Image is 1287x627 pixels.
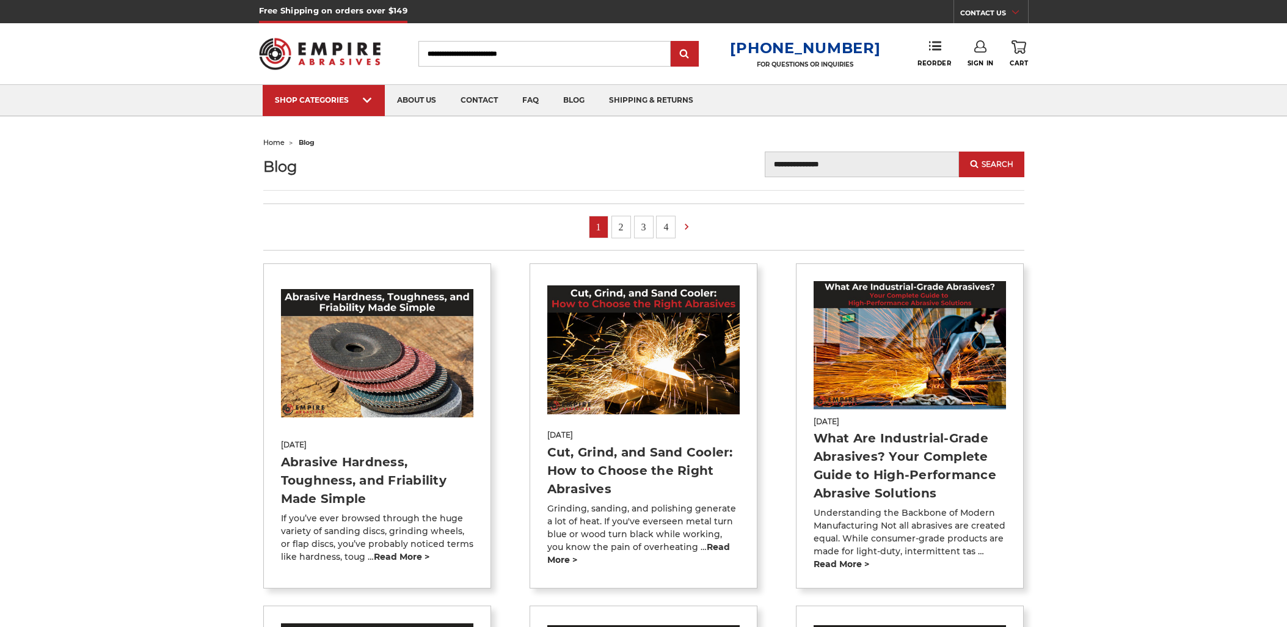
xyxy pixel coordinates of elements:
a: 3 [635,216,653,238]
a: Cart [1010,40,1028,67]
img: What Are Industrial-Grade Abrasives? Your Complete Guide to High-Performance Abrasive Solutions [814,281,1007,409]
a: Cut, Grind, and Sand Cooler: How to Choose the Right Abrasives [547,445,733,496]
span: Reorder [917,59,951,67]
img: Cut, Grind, and Sand Cooler: How to Choose the Right Abrasives [547,285,740,414]
a: shipping & returns [597,85,705,116]
a: about us [385,85,448,116]
a: read more > [814,559,869,570]
span: Search [982,160,1013,169]
a: read more > [547,541,730,565]
span: Sign In [968,59,994,67]
span: [DATE] [547,430,740,441]
p: FOR QUESTIONS OR INQUIRIES [730,61,880,68]
a: 4 [657,216,675,238]
a: faq [510,85,551,116]
span: Cart [1010,59,1028,67]
img: Empire Abrasives [259,30,381,78]
a: Reorder [917,40,951,67]
button: Search [959,152,1024,177]
a: [PHONE_NUMBER] [730,39,880,57]
a: Abrasive Hardness, Toughness, and Friability Made Simple [281,455,447,506]
a: CONTACT US [960,6,1028,23]
a: home [263,138,285,147]
span: [DATE] [814,416,1007,427]
p: If you’ve ever browsed through the huge variety of sanding discs, grinding wheels, or flap discs,... [281,512,474,563]
a: 2 [612,216,630,238]
a: 1 [589,216,608,238]
input: Submit [673,42,697,67]
span: [DATE] [281,439,474,450]
h1: Blog [263,158,492,175]
p: Understanding the Backbone of Modern Manufacturing Not all abrasives are created equal. While con... [814,507,1007,571]
a: read more > [374,551,429,562]
a: contact [448,85,510,116]
a: blog [551,85,597,116]
p: Grinding, sanding, and polishing generate a lot of heat. If you've everseen metal turn blue or wo... [547,502,740,566]
img: Abrasive Hardness, Toughness, and Friability Made Simple [281,289,474,417]
span: blog [299,138,315,147]
a: What Are Industrial-Grade Abrasives? Your Complete Guide to High-Performance Abrasive Solutions [814,431,996,501]
div: SHOP CATEGORIES [275,95,373,105]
